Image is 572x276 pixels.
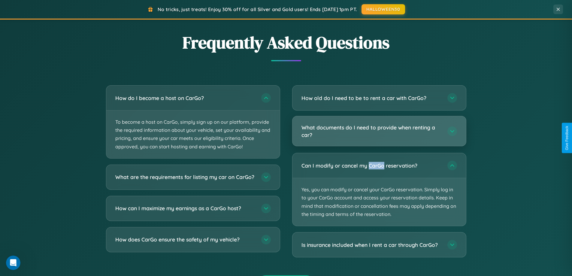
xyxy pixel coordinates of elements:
button: HALLOWEEN30 [362,4,405,14]
h3: Is insurance included when I rent a car through CarGo? [301,241,441,249]
h3: How can I maximize my earnings as a CarGo host? [115,205,255,212]
div: Give Feedback [565,126,569,150]
h3: How does CarGo ensure the safety of my vehicle? [115,236,255,243]
iframe: Intercom live chat [6,256,20,270]
h3: What documents do I need to provide when renting a car? [301,124,441,138]
h2: Frequently Asked Questions [106,31,466,54]
h3: What are the requirements for listing my car on CarGo? [115,173,255,181]
h3: How old do I need to be to rent a car with CarGo? [301,94,441,102]
p: To become a host on CarGo, simply sign up on our platform, provide the required information about... [106,111,280,158]
p: Yes, you can modify or cancel your CarGo reservation. Simply log in to your CarGo account and acc... [292,178,466,226]
h3: Can I modify or cancel my CarGo reservation? [301,162,441,169]
span: No tricks, just treats! Enjoy 30% off for all Silver and Gold users! Ends [DATE] 1pm PT. [158,6,357,12]
h3: How do I become a host on CarGo? [115,94,255,102]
